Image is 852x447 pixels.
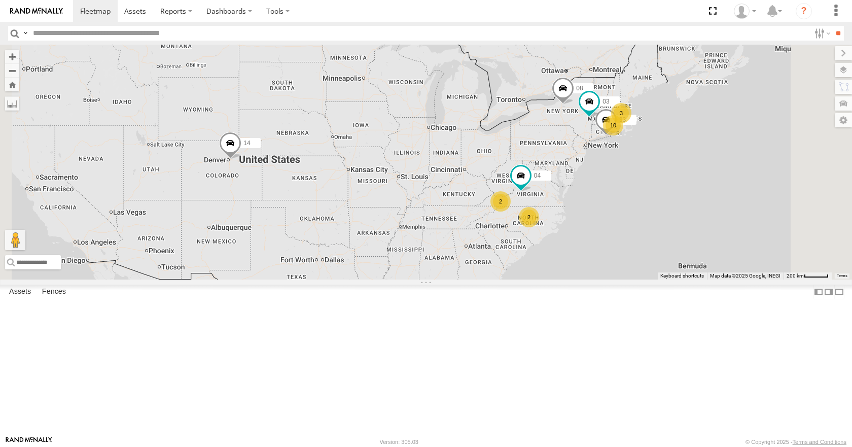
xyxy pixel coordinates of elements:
label: Assets [4,285,36,299]
div: 2 [490,191,511,212]
label: Map Settings [835,113,852,127]
div: Version: 305.03 [380,439,418,445]
img: rand-logo.svg [10,8,63,15]
span: 200 km [787,273,804,279]
div: © Copyright 2025 - [745,439,846,445]
button: Zoom in [5,50,19,63]
label: Dock Summary Table to the Left [813,285,824,299]
a: Terms and Conditions [793,439,846,445]
div: Aaron Kuchrawy [730,4,760,19]
span: 08 [576,85,583,92]
label: Search Filter Options [810,26,832,41]
a: Visit our Website [6,437,52,447]
a: Terms [837,273,847,278]
button: Drag Pegman onto the map to open Street View [5,230,25,250]
button: Map Scale: 200 km per 45 pixels [784,272,832,280]
label: Fences [37,285,71,299]
label: Search Query [21,26,29,41]
button: Zoom Home [5,78,19,91]
div: 2 [519,207,539,227]
i: ? [796,3,812,19]
label: Dock Summary Table to the Right [824,285,834,299]
label: Hide Summary Table [834,285,844,299]
span: 04 [534,172,541,179]
div: 10 [603,115,623,135]
span: 14 [243,140,250,147]
button: Keyboard shortcuts [660,272,704,280]
span: Map data ©2025 Google, INEGI [710,273,780,279]
div: 3 [611,103,631,123]
span: 03 [602,98,609,106]
button: Zoom out [5,63,19,78]
label: Measure [5,96,19,111]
